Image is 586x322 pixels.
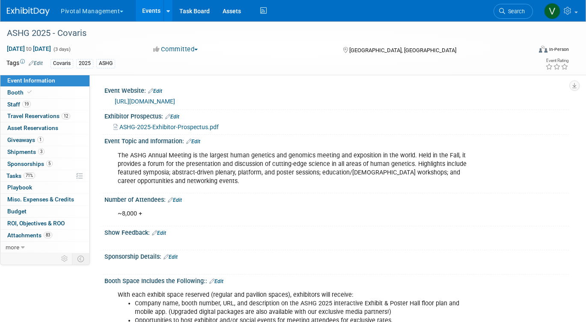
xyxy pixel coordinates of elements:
span: 19 [22,101,31,107]
div: ~8,000 + [112,205,479,222]
span: 71% [24,172,35,179]
a: Budget [0,206,89,217]
button: Committed [150,45,201,54]
a: Shipments3 [0,146,89,158]
a: Edit [186,139,200,145]
span: Budget [7,208,27,215]
a: Playbook [0,182,89,193]
a: Edit [148,88,162,94]
span: to [25,45,33,52]
a: Asset Reservations [0,122,89,134]
a: Edit [165,114,179,120]
a: more [0,242,89,253]
div: Covaris [51,59,73,68]
a: Misc. Expenses & Credits [0,194,89,205]
span: Tasks [6,172,35,179]
div: Number of Attendees: [104,193,569,204]
div: In-Person [549,46,569,53]
span: Booth [7,89,33,96]
span: Playbook [7,184,32,191]
div: 2025 [76,59,93,68]
img: Format-Inperson.png [539,46,547,53]
span: Attachments [7,232,52,239]
a: Event Information [0,75,89,86]
span: ROI, Objectives & ROO [7,220,65,227]
div: ASHG [96,59,115,68]
span: 83 [44,232,52,238]
li: Company name, booth number, URL, and description on the ASHG 2025 interactive Exhibit & Poster Ha... [135,299,473,316]
span: 3 [38,148,45,155]
a: Edit [29,60,43,66]
span: Misc. Expenses & Credits [7,196,74,203]
a: Travel Reservations12 [0,110,89,122]
span: Travel Reservations [7,112,70,119]
span: (3 days) [53,47,71,52]
a: ASHG-2025-Exhibitor-Prospectus.pdf [113,124,219,130]
span: 1 [37,136,44,143]
span: Staff [7,101,31,108]
a: Staff19 [0,99,89,110]
span: Shipments [7,148,45,155]
span: [DATE] [DATE] [6,45,51,53]
a: Edit [168,197,182,203]
span: Search [505,8,525,15]
span: ASHG-2025-Exhibitor-Prospectus.pdf [119,124,219,130]
span: 5 [46,160,53,167]
a: Edit [209,278,223,284]
span: more [6,244,19,251]
a: Sponsorships5 [0,158,89,170]
div: ASHG 2025 - Covaris [4,26,521,41]
div: Exhibitor Prospectus: [104,110,569,121]
div: Sponsorship Details: [104,250,569,261]
div: Show Feedback: [104,226,569,237]
a: Search [494,4,533,19]
span: Sponsorships [7,160,53,167]
a: Booth [0,87,89,98]
td: Tags [6,59,43,68]
div: Booth Space Includes the Following:: [104,275,569,286]
td: Toggle Event Tabs [72,253,90,264]
img: Valerie Weld [544,3,560,19]
div: Event Rating [545,59,568,63]
a: [URL][DOMAIN_NAME] [115,98,175,105]
div: The ASHG Annual Meeting is the largest human genetics and genomics meeting and exposition in the ... [112,147,479,190]
a: Edit [152,230,166,236]
div: Event Topic and Information: [104,135,569,146]
img: ExhibitDay [7,7,50,16]
span: Event Information [7,77,55,84]
a: Edit [164,254,178,260]
a: Giveaways1 [0,134,89,146]
span: Asset Reservations [7,124,58,131]
span: [GEOGRAPHIC_DATA], [GEOGRAPHIC_DATA] [349,47,456,53]
div: Event Format [486,44,569,57]
i: Booth reservation complete [27,90,32,95]
a: ROI, Objectives & ROO [0,218,89,229]
span: Giveaways [7,136,44,143]
div: Event Website: [104,84,569,95]
a: Attachments83 [0,230,89,241]
span: 12 [62,113,70,119]
a: Tasks71% [0,170,89,182]
td: Personalize Event Tab Strip [57,253,72,264]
